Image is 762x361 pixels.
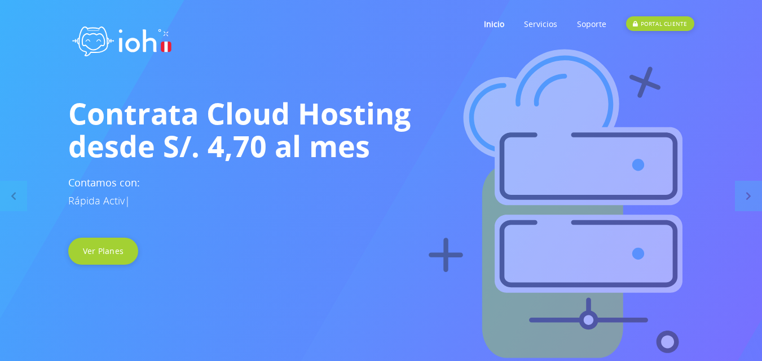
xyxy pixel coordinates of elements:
span: Rápida Activ [68,194,125,207]
div: PORTAL CLIENTE [626,16,694,31]
h1: Contrata Cloud Hosting desde S/. 4,70 al mes [68,97,694,162]
a: Soporte [577,2,606,46]
a: Ver Planes [68,238,139,265]
a: Inicio [484,2,504,46]
a: PORTAL CLIENTE [626,2,694,46]
h3: Contamos con: [68,173,694,210]
span: | [125,194,130,207]
img: logo ioh [68,14,175,64]
a: Servicios [524,2,557,46]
